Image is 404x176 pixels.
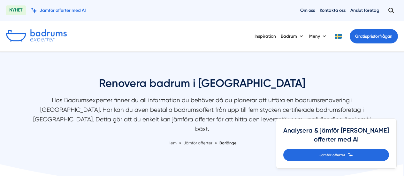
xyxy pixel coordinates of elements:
h4: Analysera & jämför [PERSON_NAME] offerter med AI [283,126,389,149]
a: Om oss [300,7,315,13]
a: Jämför offerter [283,149,389,161]
span: Jämför offerter [319,152,345,158]
p: Hos Badrumsexperter finner du all information du behöver då du planerar att utföra en badrumsreno... [33,96,371,137]
a: Gratisprisförfrågan [350,29,398,43]
span: Jämför offerter [184,141,212,145]
button: Meny [309,28,327,44]
span: Jämför offerter med AI [40,7,86,13]
span: NYHET [6,5,26,15]
span: Gratis [355,34,367,39]
a: Borlänge [219,141,237,145]
img: Badrumsexperter.se logotyp [6,29,67,43]
a: Jämför offerter [184,141,213,145]
h1: Renovera badrum i [GEOGRAPHIC_DATA] [33,76,371,96]
span: » [179,140,181,146]
a: Hem [168,141,177,145]
a: Anslut företag [350,7,379,13]
a: Kontakta oss [320,7,346,13]
nav: Breadcrumb [33,140,371,146]
a: Jämför offerter med AI [31,7,86,13]
button: Öppna sök [384,5,398,16]
a: Inspiration [255,28,276,44]
button: Badrum [281,28,304,44]
span: » [215,140,217,146]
